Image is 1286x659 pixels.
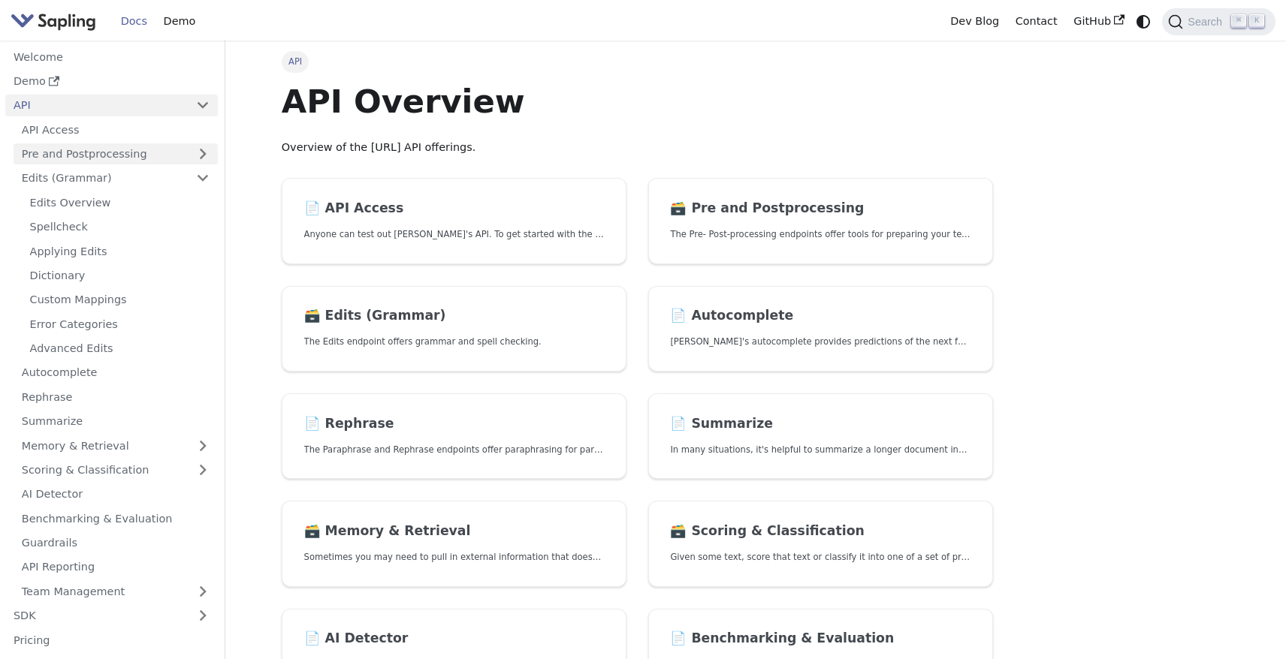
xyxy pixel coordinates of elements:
[14,386,218,408] a: Rephrase
[282,178,626,264] a: 📄️ API AccessAnyone can test out [PERSON_NAME]'s API. To get started with the API, simply:
[14,143,218,165] a: Pre and Postprocessing
[14,119,218,140] a: API Access
[22,216,218,238] a: Spellcheck
[670,227,970,242] p: The Pre- Post-processing endpoints offer tools for preparing your text data for ingestation as we...
[1231,14,1246,28] kbd: ⌘
[942,10,1007,33] a: Dev Blog
[1249,14,1264,28] kbd: K
[1183,16,1231,28] span: Search
[5,46,218,68] a: Welcome
[282,51,309,72] span: API
[14,167,218,189] a: Edits (Grammar)
[14,411,218,432] a: Summarize
[22,338,218,360] a: Advanced Edits
[22,240,218,262] a: Applying Edits
[14,580,218,602] a: Team Management
[14,459,218,481] a: Scoring & Classification
[1065,10,1132,33] a: GitHub
[22,265,218,287] a: Dictionary
[22,191,218,213] a: Edits Overview
[670,630,970,647] h2: Benchmarking & Evaluation
[648,178,993,264] a: 🗃️ Pre and PostprocessingThe Pre- Post-processing endpoints offer tools for preparing your text d...
[11,11,96,32] img: Sapling.ai
[188,95,218,116] button: Collapse sidebar category 'API'
[670,335,970,349] p: Sapling's autocomplete provides predictions of the next few characters or words
[304,200,604,217] h2: API Access
[14,556,218,578] a: API Reporting
[14,507,218,529] a: Benchmarking & Evaluation
[648,286,993,372] a: 📄️ Autocomplete[PERSON_NAME]'s autocomplete provides predictions of the next few characters or words
[14,483,218,505] a: AI Detector
[282,81,993,122] h1: API Overview
[304,550,604,564] p: Sometimes you may need to pull in external information that doesn't fit in the context size of an...
[304,416,604,432] h2: Rephrase
[22,289,218,311] a: Custom Mappings
[648,501,993,587] a: 🗃️ Scoring & ClassificationGiven some text, score that text or classify it into one of a set of p...
[14,362,218,384] a: Autocomplete
[5,95,188,116] a: API
[113,10,155,33] a: Docs
[304,227,604,242] p: Anyone can test out Sapling's API. To get started with the API, simply:
[304,523,604,540] h2: Memory & Retrieval
[5,71,218,92] a: Demo
[670,443,970,457] p: In many situations, it's helpful to summarize a longer document into a shorter, more easily diges...
[648,393,993,480] a: 📄️ SummarizeIn many situations, it's helpful to summarize a longer document into a shorter, more ...
[1133,11,1155,32] button: Switch between dark and light mode (currently system mode)
[1162,8,1275,35] button: Search (Command+K)
[304,443,604,457] p: The Paraphrase and Rephrase endpoints offer paraphrasing for particular styles.
[304,335,604,349] p: The Edits endpoint offers grammar and spell checking.
[188,605,218,627] button: Expand sidebar category 'SDK'
[14,532,218,554] a: Guardrails
[670,416,970,432] h2: Summarize
[5,605,188,627] a: SDK
[282,139,993,157] p: Overview of the [URL] API offerings.
[11,11,101,32] a: Sapling.ai
[14,435,218,456] a: Memory & Retrieval
[155,10,204,33] a: Demo
[670,523,970,540] h2: Scoring & Classification
[5,629,218,651] a: Pricing
[282,51,993,72] nav: Breadcrumbs
[282,393,626,480] a: 📄️ RephraseThe Paraphrase and Rephrase endpoints offer paraphrasing for particular styles.
[670,200,970,217] h2: Pre and Postprocessing
[304,630,604,647] h2: AI Detector
[282,286,626,372] a: 🗃️ Edits (Grammar)The Edits endpoint offers grammar and spell checking.
[1007,10,1066,33] a: Contact
[282,501,626,587] a: 🗃️ Memory & RetrievalSometimes you may need to pull in external information that doesn't fit in t...
[22,313,218,335] a: Error Categories
[304,308,604,324] h2: Edits (Grammar)
[670,550,970,564] p: Given some text, score that text or classify it into one of a set of pre-specified categories.
[670,308,970,324] h2: Autocomplete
